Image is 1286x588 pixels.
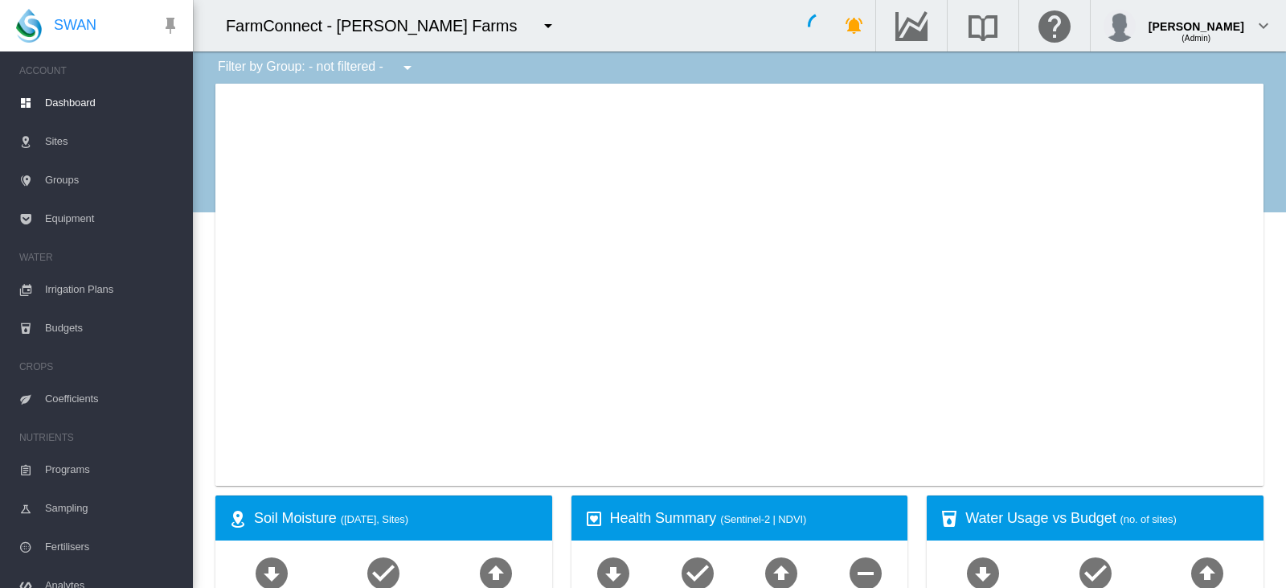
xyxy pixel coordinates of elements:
span: NUTRIENTS [19,425,180,450]
button: icon-menu-down [391,51,424,84]
img: profile.jpg [1104,10,1136,42]
span: Budgets [45,309,180,347]
md-icon: icon-menu-down [398,58,417,77]
span: ACCOUNT [19,58,180,84]
div: Filter by Group: - not filtered - [206,51,428,84]
button: icon-menu-down [532,10,564,42]
img: SWAN-Landscape-Logo-Colour-drop.png [16,9,42,43]
button: icon-bell-ring [838,10,870,42]
span: CROPS [19,354,180,380]
md-icon: icon-chevron-down [1254,16,1273,35]
span: (Admin) [1182,34,1210,43]
span: Programs [45,450,180,489]
div: Health Summary [610,508,895,528]
span: Equipment [45,199,180,238]
span: Sites [45,122,180,161]
md-icon: icon-pin [161,16,180,35]
md-icon: Search the knowledge base [964,16,1002,35]
div: Soil Moisture [254,508,539,528]
md-icon: Click here for help [1035,16,1074,35]
md-icon: icon-map-marker-radius [228,509,248,528]
span: Fertilisers [45,528,180,566]
span: Coefficients [45,380,180,418]
span: Sampling [45,489,180,528]
span: (no. of sites) [1120,513,1177,525]
md-icon: Go to the Data Hub [892,16,931,35]
span: ([DATE], Sites) [341,513,408,525]
span: Groups [45,161,180,199]
md-icon: icon-heart-box-outline [584,509,604,528]
div: Water Usage vs Budget [965,508,1251,528]
span: SWAN [54,15,96,35]
div: FarmConnect - [PERSON_NAME] Farms [226,14,531,37]
span: (Sentinel-2 | NDVI) [720,513,806,525]
span: WATER [19,245,180,270]
md-icon: icon-bell-ring [845,16,864,35]
span: Irrigation Plans [45,270,180,309]
md-icon: icon-cup-water [940,509,959,528]
div: [PERSON_NAME] [1149,12,1244,28]
md-icon: icon-menu-down [539,16,558,35]
span: Dashboard [45,84,180,122]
